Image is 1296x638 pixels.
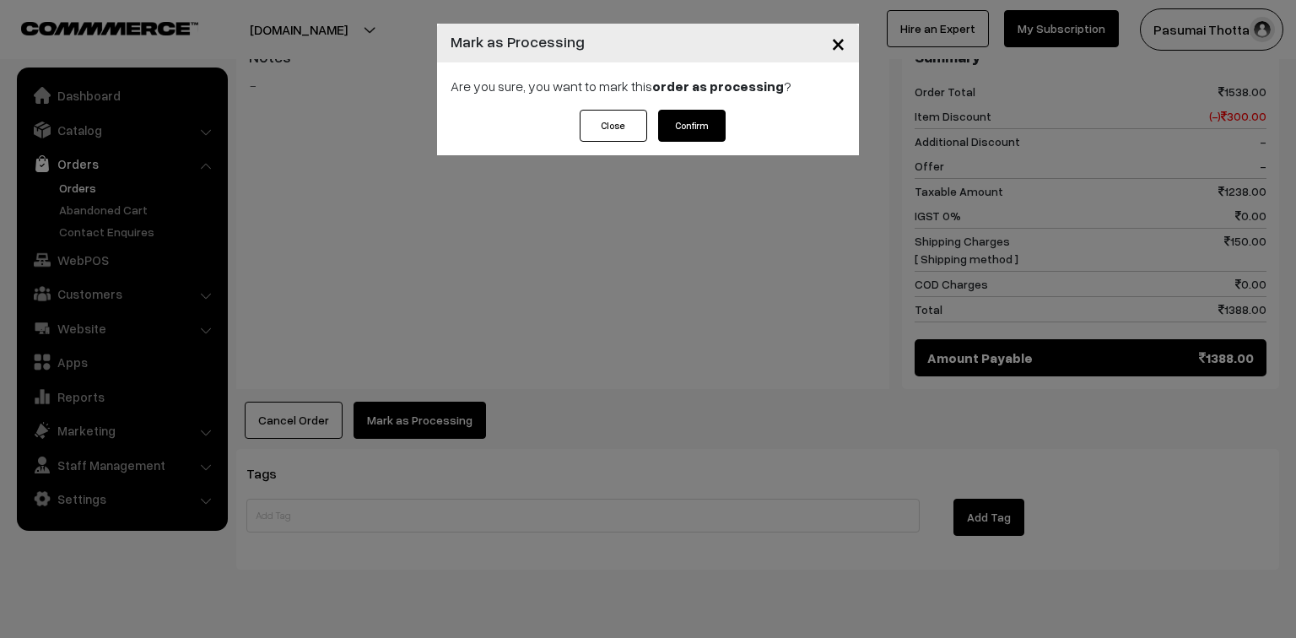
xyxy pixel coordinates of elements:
[658,110,726,142] button: Confirm
[652,78,784,95] strong: order as processing
[437,62,859,110] div: Are you sure, you want to mark this ?
[451,30,585,53] h4: Mark as Processing
[818,17,859,69] button: Close
[580,110,647,142] button: Close
[831,27,845,58] span: ×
